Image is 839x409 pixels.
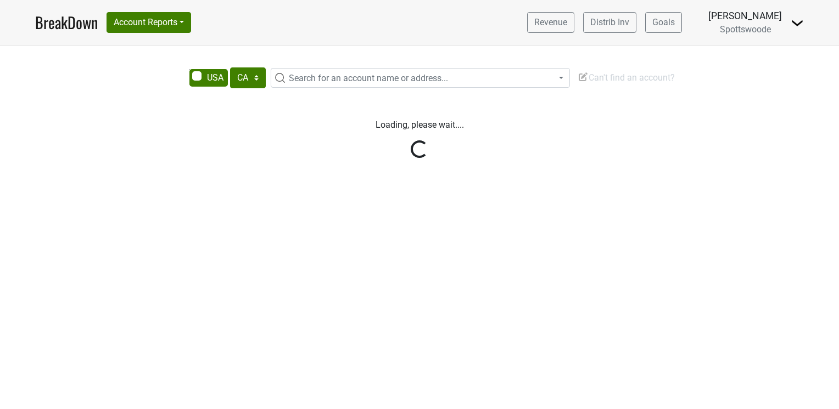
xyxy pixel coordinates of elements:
img: Dropdown Menu [791,16,804,30]
button: Account Reports [107,12,191,33]
div: [PERSON_NAME] [708,9,782,23]
span: Spottswoode [720,24,771,35]
img: Edit [578,71,589,82]
a: BreakDown [35,11,98,34]
a: Distrib Inv [583,12,636,33]
p: Loading, please wait.... [115,118,724,132]
span: Search for an account name or address... [289,73,448,83]
a: Goals [645,12,682,33]
a: Revenue [527,12,574,33]
span: Can't find an account? [578,72,675,83]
